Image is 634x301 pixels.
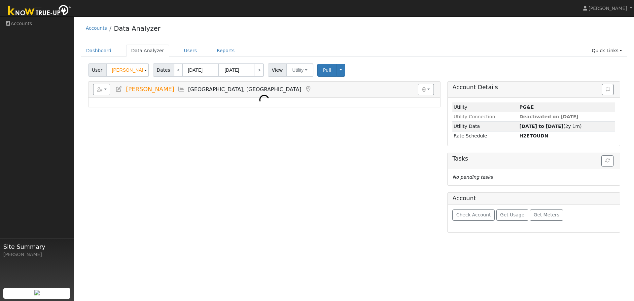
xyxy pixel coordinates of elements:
[86,25,107,31] a: Accounts
[496,209,528,221] button: Get Usage
[212,45,239,57] a: Reports
[81,45,117,57] a: Dashboard
[519,124,582,129] span: (2y 1m)
[153,63,174,77] span: Dates
[323,67,331,73] span: Pull
[5,4,74,19] img: Know True-Up
[268,63,287,77] span: View
[601,155,614,167] button: Refresh
[452,84,615,91] h5: Account Details
[452,102,518,112] td: Utility
[588,6,627,11] span: [PERSON_NAME]
[519,114,579,119] span: Deactivated on [DATE]
[530,209,563,221] button: Get Meters
[317,64,337,77] button: Pull
[179,45,202,57] a: Users
[452,195,476,202] h5: Account
[452,209,495,221] button: Check Account
[452,122,518,131] td: Utility Data
[88,63,106,77] span: User
[456,212,491,217] span: Check Account
[3,251,71,258] div: [PERSON_NAME]
[534,212,559,217] span: Get Meters
[452,131,518,141] td: Rate Schedule
[304,86,312,93] a: Map
[255,63,264,77] a: >
[3,242,71,251] span: Site Summary
[178,86,185,93] a: Multi-Series Graph
[126,45,169,57] a: Data Analyzer
[519,124,563,129] strong: [DATE] to [DATE]
[188,86,301,93] span: [GEOGRAPHIC_DATA], [GEOGRAPHIC_DATA]
[519,104,534,110] strong: ID: 17236973, authorized: 08/29/25
[286,63,313,77] button: Utility
[519,133,548,138] strong: J
[114,24,160,32] a: Data Analyzer
[500,212,524,217] span: Get Usage
[587,45,627,57] a: Quick Links
[174,63,183,77] a: <
[34,290,40,295] img: retrieve
[454,114,495,119] span: Utility Connection
[106,63,149,77] input: Select a User
[452,155,615,162] h5: Tasks
[602,84,614,95] button: Issue History
[115,86,123,93] a: Edit User (36437)
[126,86,174,93] span: [PERSON_NAME]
